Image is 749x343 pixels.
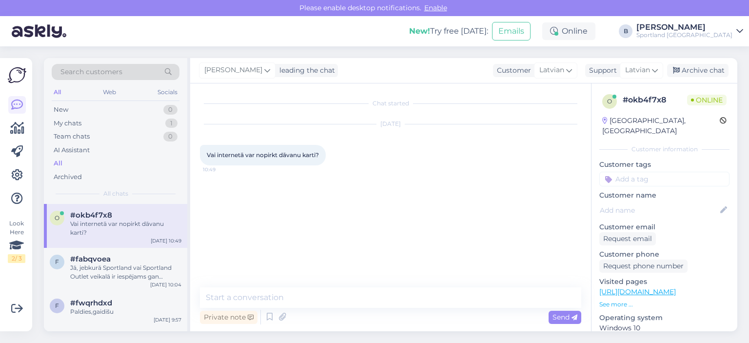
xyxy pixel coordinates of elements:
b: New! [409,26,430,36]
a: [PERSON_NAME]Sportland [GEOGRAPHIC_DATA] [636,23,743,39]
button: Emails [492,22,531,40]
div: Archived [54,172,82,182]
span: #fabqvoea [70,255,111,263]
a: [URL][DOMAIN_NAME] [599,287,676,296]
div: leading the chat [276,65,335,76]
div: 2 / 3 [8,254,25,263]
div: All [54,159,62,168]
span: Latvian [625,65,650,76]
div: 0 [163,132,177,141]
span: f [55,302,59,309]
div: [PERSON_NAME] [636,23,732,31]
span: All chats [103,189,128,198]
p: Customer name [599,190,729,201]
p: See more ... [599,300,729,309]
div: # okb4f7x8 [623,94,687,106]
span: 10:49 [203,166,239,173]
span: [PERSON_NAME] [204,65,262,76]
input: Add a tag [599,172,729,186]
span: Enable [421,3,450,12]
div: Paldies,gaidišu [70,307,181,316]
p: Customer email [599,222,729,232]
div: Team chats [54,132,90,141]
div: Support [585,65,617,76]
div: 1 [165,119,177,128]
div: Private note [200,311,257,324]
p: Customer tags [599,160,729,170]
div: [DATE] 10:49 [151,237,181,244]
p: Visited pages [599,277,729,287]
div: B [619,24,632,38]
span: Search customers [60,67,122,77]
div: [GEOGRAPHIC_DATA], [GEOGRAPHIC_DATA] [602,116,720,136]
div: All [52,86,63,99]
div: New [54,105,68,115]
span: Latvian [539,65,564,76]
div: AI Assistant [54,145,90,155]
div: Request phone number [599,260,688,273]
div: [DATE] 9:57 [154,316,181,323]
div: Look Here [8,219,25,263]
div: [DATE] 10:04 [150,281,181,288]
div: Jā, jebkurā Sportland vai Sportland Outlet veikalā ir iespējams gan atgriezt, gan arī samainīt iz... [70,263,181,281]
span: f [55,258,59,265]
span: Online [687,95,727,105]
div: 0 [163,105,177,115]
div: Web [101,86,118,99]
span: Send [552,313,577,322]
p: Operating system [599,313,729,323]
div: Request email [599,232,656,245]
div: Archive chat [667,64,729,77]
div: Socials [156,86,179,99]
input: Add name [600,205,718,216]
span: o [55,214,59,222]
div: Customer [493,65,531,76]
span: #fwqrhdxd [70,299,112,307]
span: #okb4f7x8 [70,211,112,220]
div: Chat started [200,99,581,108]
p: Windows 10 [599,323,729,333]
span: o [607,98,612,105]
div: Online [542,22,595,40]
div: Vai internetā var nopirkt dāvanu karti? [70,220,181,237]
p: Customer phone [599,249,729,260]
div: Try free [DATE]: [409,25,488,37]
div: Sportland [GEOGRAPHIC_DATA] [636,31,732,39]
img: Askly Logo [8,66,26,84]
span: Vai internetā var nopirkt dāvanu karti? [207,151,319,159]
div: My chats [54,119,81,128]
div: [DATE] [200,120,581,128]
div: Customer information [599,145,729,154]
